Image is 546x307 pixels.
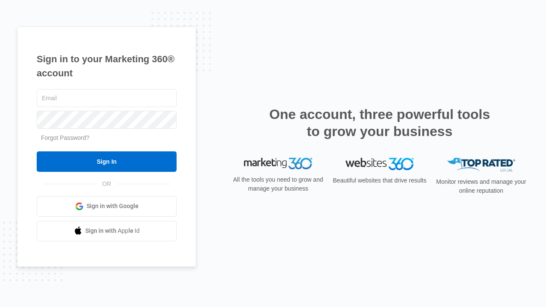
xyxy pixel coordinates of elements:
[37,52,177,80] h1: Sign in to your Marketing 360® account
[230,175,326,193] p: All the tools you need to grow and manage your business
[37,89,177,107] input: Email
[37,196,177,217] a: Sign in with Google
[332,176,427,185] p: Beautiful websites that drive results
[346,158,414,170] img: Websites 360
[96,180,117,188] span: OR
[267,106,493,140] h2: One account, three powerful tools to grow your business
[37,151,177,172] input: Sign In
[41,134,90,141] a: Forgot Password?
[433,177,529,195] p: Monitor reviews and manage your online reputation
[87,202,139,211] span: Sign in with Google
[244,158,312,170] img: Marketing 360
[447,158,515,172] img: Top Rated Local
[37,221,177,241] a: Sign in with Apple Id
[85,226,140,235] span: Sign in with Apple Id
